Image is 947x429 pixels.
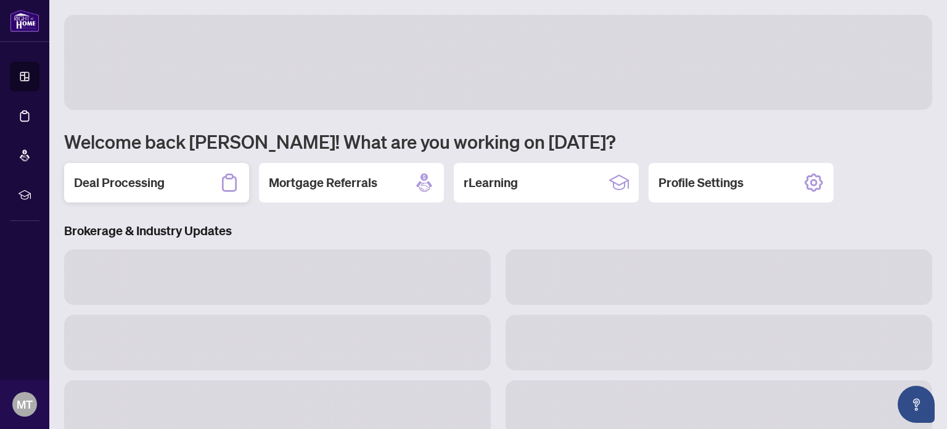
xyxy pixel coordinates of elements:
[898,386,935,423] button: Open asap
[464,174,518,191] h2: rLearning
[269,174,377,191] h2: Mortgage Referrals
[64,130,932,153] h1: Welcome back [PERSON_NAME]! What are you working on [DATE]?
[64,222,932,239] h3: Brokerage & Industry Updates
[74,174,165,191] h2: Deal Processing
[658,174,744,191] h2: Profile Settings
[10,9,39,32] img: logo
[17,396,33,413] span: MT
